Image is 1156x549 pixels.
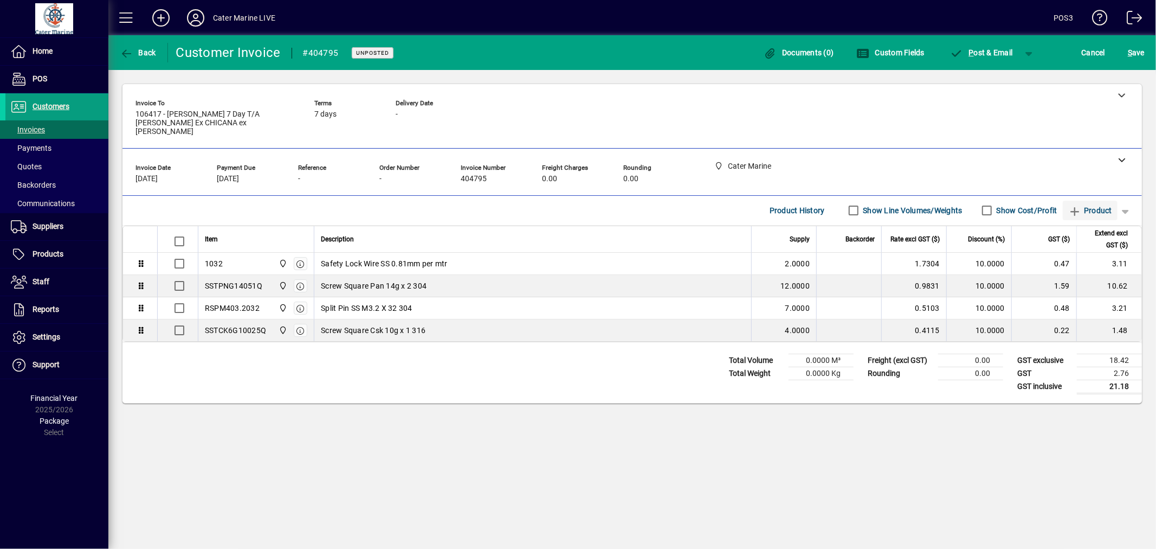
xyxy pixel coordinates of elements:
[40,417,69,425] span: Package
[789,367,854,380] td: 0.0000 Kg
[994,205,1057,216] label: Show Cost/Profit
[785,258,810,269] span: 2.0000
[33,47,53,55] span: Home
[888,325,940,336] div: 0.4115
[144,8,178,28] button: Add
[1119,2,1142,37] a: Logout
[623,175,638,183] span: 0.00
[5,157,108,176] a: Quotes
[135,110,298,136] span: 106417 - [PERSON_NAME] 7 Day T/A [PERSON_NAME] Ex CHICANA ex [PERSON_NAME]
[1083,227,1128,251] span: Extend excl GST ($)
[1076,297,1141,320] td: 3.21
[321,325,425,336] span: Screw Square Csk 10g x 1 316
[5,176,108,194] a: Backorders
[33,222,63,231] span: Suppliers
[276,302,288,314] span: Cater Marine
[1076,253,1141,275] td: 3.11
[1012,380,1077,393] td: GST inclusive
[5,213,108,240] a: Suppliers
[1076,275,1141,297] td: 10.62
[5,296,108,323] a: Reports
[396,110,398,119] span: -
[213,9,275,27] div: Cater Marine LIVE
[31,394,78,403] span: Financial Year
[724,354,789,367] td: Total Volume
[785,303,810,314] span: 7.0000
[890,233,940,245] span: Rate excl GST ($)
[321,258,448,269] span: Safety Lock Wire SS 0.81mm per mtr
[946,297,1011,320] td: 10.0000
[117,43,159,62] button: Back
[276,258,288,270] span: Cater Marine
[1076,320,1141,341] td: 1.48
[1079,43,1108,62] button: Cancel
[1012,354,1077,367] td: GST exclusive
[5,38,108,65] a: Home
[761,43,837,62] button: Documents (0)
[5,139,108,157] a: Payments
[5,120,108,139] a: Invoices
[946,320,1011,341] td: 10.0000
[785,325,810,336] span: 4.0000
[888,280,940,291] div: 0.9831
[1068,202,1112,219] span: Product
[33,360,60,369] span: Support
[11,144,51,152] span: Payments
[178,8,213,28] button: Profile
[33,305,59,314] span: Reports
[1128,44,1145,61] span: ave
[938,354,1003,367] td: 0.00
[968,233,1005,245] span: Discount (%)
[1077,367,1142,380] td: 2.76
[120,48,156,57] span: Back
[862,354,938,367] td: Freight (excl GST)
[938,367,1003,380] td: 0.00
[217,175,239,183] span: [DATE]
[108,43,168,62] app-page-header-button: Back
[1128,48,1132,57] span: S
[764,48,834,57] span: Documents (0)
[321,233,354,245] span: Description
[1012,367,1077,380] td: GST
[33,102,69,111] span: Customers
[950,48,1013,57] span: ost & Email
[1011,275,1076,297] td: 1.59
[1084,2,1108,37] a: Knowledge Base
[205,258,223,269] div: 1032
[1011,297,1076,320] td: 0.48
[1011,320,1076,341] td: 0.22
[945,43,1018,62] button: Post & Email
[969,48,974,57] span: P
[356,49,389,56] span: Unposted
[1125,43,1147,62] button: Save
[11,181,56,189] span: Backorders
[135,175,158,183] span: [DATE]
[11,199,75,208] span: Communications
[1077,354,1142,367] td: 18.42
[205,280,262,291] div: SSTPNG14051Q
[888,303,940,314] div: 0.5103
[5,269,108,296] a: Staff
[765,201,829,220] button: Product History
[205,233,218,245] span: Item
[780,280,810,291] span: 12.0000
[205,303,260,314] div: RSPM403.2032
[461,175,487,183] span: 404795
[856,48,925,57] span: Custom Fields
[770,202,825,219] span: Product History
[845,233,875,245] span: Backorder
[1077,380,1142,393] td: 21.18
[1063,201,1118,220] button: Product
[314,110,337,119] span: 7 days
[1082,44,1106,61] span: Cancel
[789,354,854,367] td: 0.0000 M³
[276,324,288,336] span: Cater Marine
[888,258,940,269] div: 1.7304
[5,352,108,379] a: Support
[205,325,266,336] div: SSTCK6G10025Q
[33,250,63,258] span: Products
[33,277,49,286] span: Staff
[5,324,108,351] a: Settings
[5,66,108,93] a: POS
[33,333,60,341] span: Settings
